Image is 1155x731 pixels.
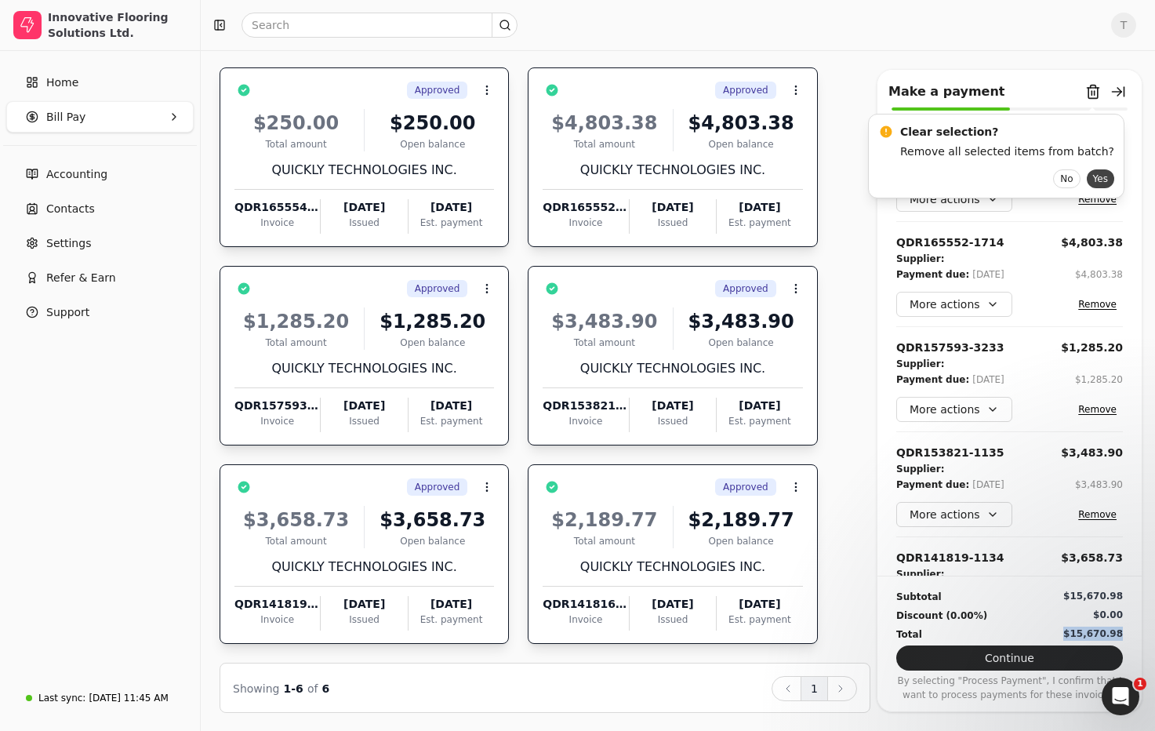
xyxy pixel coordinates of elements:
div: QUICKLY TECHNOLOGIES INC. [543,359,802,378]
div: $1,285.20 [234,307,358,336]
span: 1 - 6 [284,682,303,695]
div: Total amount [234,336,358,350]
div: Supplier: [896,461,944,477]
div: $250.00 [371,109,494,137]
div: QDR141816-8089 [543,596,628,613]
div: Est. payment [717,414,802,428]
div: [DATE] [409,199,494,216]
div: Innovative Flooring Solutions Ltd. [48,9,187,41]
button: Yes [1087,169,1114,188]
button: Remove [1072,295,1123,314]
button: 1 [801,676,828,701]
div: $4,803.38 [680,109,803,137]
span: Hey there! 👋 Welcome to Quickly... What can we help you with? [56,228,410,241]
span: Approved [723,83,768,97]
div: Invoice [543,613,628,627]
button: Remove [1072,505,1123,524]
div: $1,285.20 [371,307,494,336]
div: $4,803.38 [1061,235,1123,251]
div: Payment due: [896,267,969,282]
div: $3,658.73 [371,506,494,534]
button: Support [6,296,194,328]
div: Quickly [56,243,96,260]
span: Support [46,304,89,321]
button: Remove [1072,190,1123,209]
span: Approved [415,282,460,296]
div: [DATE] 11:45 AM [89,691,168,705]
div: Invoice [543,414,628,428]
input: Search [242,13,518,38]
div: $3,483.90 [1061,445,1123,461]
button: Messages [104,489,209,552]
div: $1,285.20 [1075,373,1123,387]
div: QUICKLY TECHNOLOGIES INC. [234,359,494,378]
div: Issued [630,216,716,230]
div: Total [896,627,922,642]
iframe: Intercom live chat [1102,678,1139,715]
button: $1,285.20 [1075,372,1123,387]
button: More actions [896,397,1012,422]
span: Help [249,529,274,540]
div: Payment due: [896,477,969,493]
div: [DATE] [717,199,802,216]
div: [DATE] [409,398,494,414]
div: Quickly [56,127,96,144]
div: $250.00 [234,109,358,137]
div: • [DATE] [150,301,194,318]
button: Refer & Earn [6,262,194,293]
div: [DATE] [630,596,716,613]
button: More actions [896,292,1012,317]
div: [PERSON_NAME] [56,69,147,85]
div: $0.00 [1093,608,1123,622]
img: Profile image for Evanne [18,285,49,317]
div: Est. payment [409,414,494,428]
span: Accounting [46,166,107,183]
a: Last sync:[DATE] 11:45 AM [6,684,194,712]
div: QDR165552-1714 [543,199,628,216]
div: QUICKLY TECHNOLOGIES INC. [234,161,494,180]
div: Clear selection? [900,124,1114,140]
button: Bill Pay [6,101,194,133]
div: QUICKLY TECHNOLOGIES INC. [543,161,802,180]
div: $3,483.90 [1075,478,1123,492]
div: Issued [630,414,716,428]
div: Subtotal [896,589,942,605]
span: Approved [415,480,460,494]
div: [DATE] [972,477,1004,493]
div: $3,483.90 [543,307,666,336]
div: Total amount [234,137,358,151]
div: [DATE] [321,398,407,414]
a: Settings [6,227,194,259]
div: Total amount [543,534,666,548]
div: QDR165552-1714 [896,235,1004,251]
div: [DATE] [972,372,1004,387]
div: QUICKLY TECHNOLOGIES INC. [234,558,494,576]
div: Open balance [680,137,803,151]
button: Remove [1072,400,1123,419]
img: Profile image for Evanne [18,53,49,85]
div: $4,803.38 [1075,267,1123,282]
span: Hey Team 👋 Take a look around and if you have any questions, just reply to this message! [56,54,617,67]
div: $2,189.77 [543,506,666,534]
div: Issued [321,414,407,428]
div: • [DATE] [100,185,143,202]
div: [DATE] [321,199,407,216]
button: Continue [896,646,1123,671]
div: Make a payment [888,82,1004,101]
div: Discount (0.00%) [896,608,987,624]
button: $3,658.73 [1061,550,1123,566]
a: Home [6,67,194,98]
div: Est. payment [409,216,494,230]
div: Issued [630,613,716,627]
div: Quickly [56,185,96,202]
span: Hey there! 👋 Welcome to Quickly... What can we help you with? [56,112,410,125]
button: Send us a message [72,442,242,473]
button: More actions [896,187,1012,212]
span: Home [46,75,78,91]
button: $1,285.20 [1061,340,1123,356]
button: T [1111,13,1136,38]
span: 1 [1134,678,1146,690]
p: By selecting "Process Payment", I confirm that I want to process payments for these invoices. [896,674,1123,702]
div: $4,803.38 [543,109,666,137]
